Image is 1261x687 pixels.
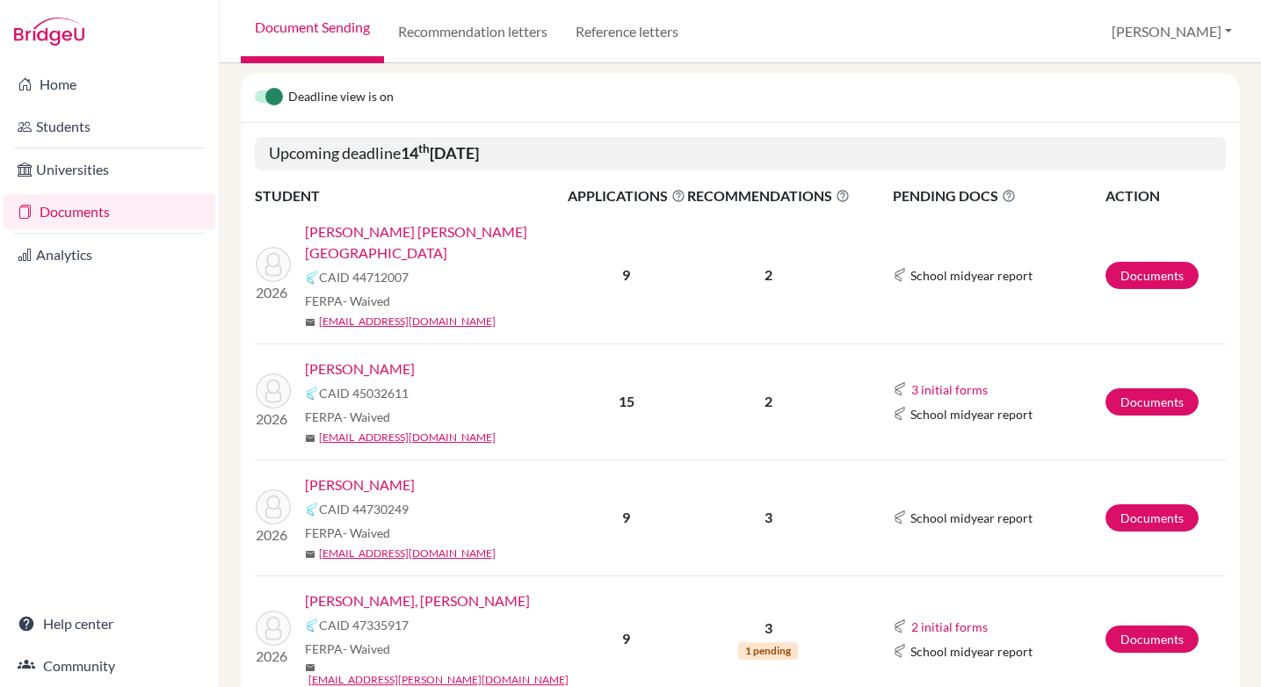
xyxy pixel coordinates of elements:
[910,266,1033,285] span: School midyear report
[305,221,579,264] a: [PERSON_NAME] [PERSON_NAME][GEOGRAPHIC_DATA]
[687,264,850,286] p: 2
[619,393,634,409] b: 15
[305,358,415,380] a: [PERSON_NAME]
[343,293,390,308] span: - Waived
[256,489,291,524] img: Davidson, Ruby
[255,184,567,207] th: STUDENT
[1105,504,1199,532] a: Documents
[893,644,907,658] img: Common App logo
[4,648,215,683] a: Community
[305,590,530,611] a: [PERSON_NAME], [PERSON_NAME]
[4,194,215,229] a: Documents
[622,630,630,647] b: 9
[319,268,409,286] span: CAID 44712007
[256,611,291,646] img: Giacomín Méndez, Alessia Nicole
[910,509,1033,527] span: School midyear report
[256,247,291,282] img: Castro Montvelisky, Sofía
[910,617,989,637] button: 2 initial forms
[256,282,291,303] p: 2026
[622,266,630,283] b: 9
[4,237,215,272] a: Analytics
[687,185,850,206] span: RECOMMENDATIONS
[305,317,315,328] span: mail
[305,640,390,658] span: FERPA
[910,405,1033,423] span: School midyear report
[319,500,409,518] span: CAID 44730249
[305,292,390,310] span: FERPA
[343,641,390,656] span: - Waived
[893,382,907,396] img: Common App logo
[738,642,798,660] span: 1 pending
[305,524,390,542] span: FERPA
[893,510,907,524] img: Common App logo
[418,141,430,155] sup: th
[687,618,850,639] p: 3
[1105,262,1199,289] a: Documents
[401,143,479,163] b: 14 [DATE]
[288,87,394,108] span: Deadline view is on
[1105,184,1226,207] th: ACTION
[305,433,315,444] span: mail
[256,409,291,430] p: 2026
[319,430,496,445] a: [EMAIL_ADDRESS][DOMAIN_NAME]
[568,185,685,206] span: APPLICATIONS
[4,606,215,641] a: Help center
[256,646,291,667] p: 2026
[4,109,215,144] a: Students
[305,662,315,673] span: mail
[910,642,1033,661] span: School midyear report
[305,271,319,285] img: Common App logo
[910,380,989,400] button: 3 initial forms
[305,549,315,560] span: mail
[687,507,850,528] p: 3
[305,503,319,517] img: Common App logo
[687,391,850,412] p: 2
[4,67,215,102] a: Home
[14,18,84,46] img: Bridge-U
[319,314,496,329] a: [EMAIL_ADDRESS][DOMAIN_NAME]
[255,137,1226,170] h5: Upcoming deadline
[622,509,630,525] b: 9
[305,408,390,426] span: FERPA
[1105,626,1199,653] a: Documents
[305,618,319,633] img: Common App logo
[893,185,1104,206] span: PENDING DOCS
[343,409,390,424] span: - Waived
[256,524,291,546] p: 2026
[319,546,496,561] a: [EMAIL_ADDRESS][DOMAIN_NAME]
[893,268,907,282] img: Common App logo
[305,474,415,495] a: [PERSON_NAME]
[319,384,409,402] span: CAID 45032611
[343,525,390,540] span: - Waived
[319,616,409,634] span: CAID 47335917
[1105,388,1199,416] a: Documents
[4,152,215,187] a: Universities
[1104,15,1240,48] button: [PERSON_NAME]
[893,407,907,421] img: Common App logo
[305,387,319,401] img: Common App logo
[893,619,907,633] img: Common App logo
[256,373,291,409] img: Curry, Owen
